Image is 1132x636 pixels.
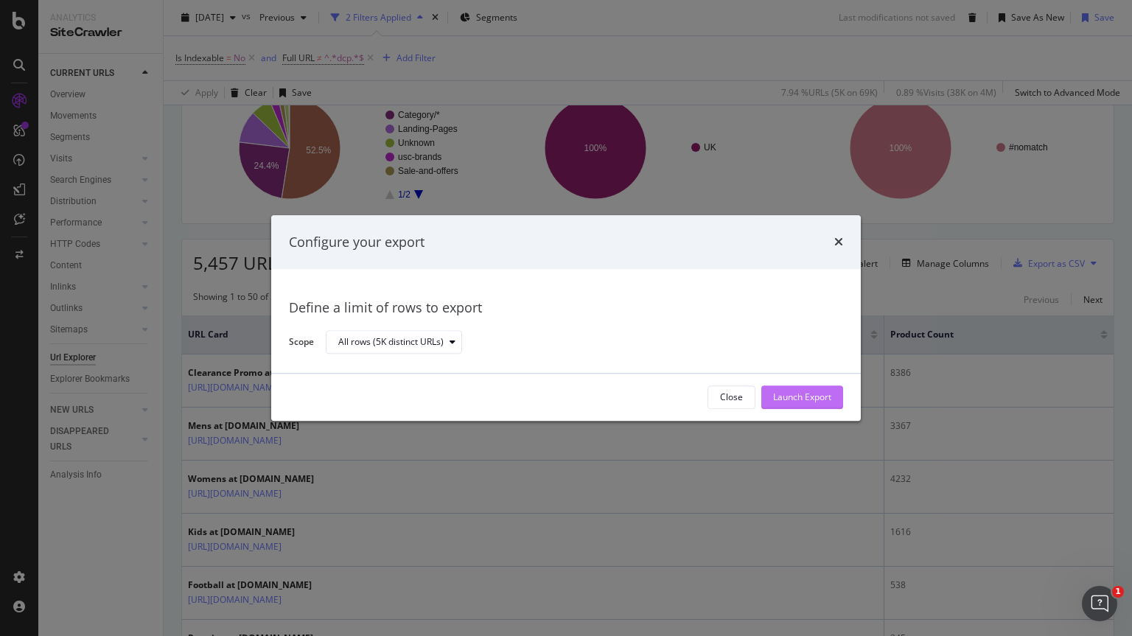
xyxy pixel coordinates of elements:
div: Launch Export [773,391,831,404]
div: modal [271,215,861,421]
div: Define a limit of rows to export [289,299,843,318]
button: Launch Export [761,385,843,409]
button: Close [707,385,755,409]
div: times [834,233,843,252]
label: Scope [289,335,314,352]
button: All rows (5K distinct URLs) [326,331,462,354]
span: 1 [1112,586,1124,598]
iframe: Intercom live chat [1082,586,1117,621]
div: All rows (5K distinct URLs) [338,338,444,347]
div: Configure your export [289,233,424,252]
div: Close [720,391,743,404]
